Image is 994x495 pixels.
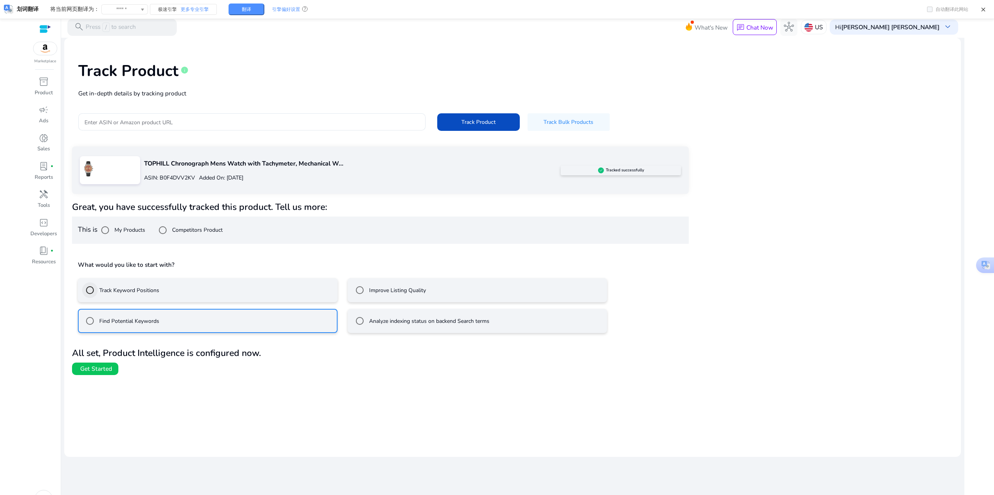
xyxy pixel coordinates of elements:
p: Developers [30,230,57,238]
div: This is [72,217,689,244]
a: lab_profilefiber_manual_recordReports [30,160,58,188]
p: Chat Now [746,23,773,32]
span: Track Bulk Products [544,118,593,126]
img: amazon.svg [33,42,57,55]
h5: What would you like to start with? [78,261,683,269]
a: inventory_2Product [30,75,58,103]
label: Find Potential Keywords [98,317,159,325]
button: Track Bulk Products [528,113,610,131]
span: fiber_manual_record [50,165,54,168]
p: TOPHILL Chronograph Mens Watch with Tachymeter, Mechanical W... [144,159,561,169]
img: 61W+W5jjwiL.jpg [80,160,97,178]
span: info [180,66,189,74]
a: code_blocksDevelopers [30,216,58,244]
label: My Products [113,226,145,234]
img: us.svg [804,23,813,32]
span: fiber_manual_record [50,249,54,253]
span: search [74,22,84,32]
p: Ads [39,117,48,125]
h5: Tracked successfully [606,168,644,173]
a: book_4fiber_manual_recordResources [30,244,58,272]
h4: Great, you have successfully tracked this product. Tell us more: [72,202,689,212]
h1: Track Product [78,62,178,81]
label: Improve Listing Quality [368,286,426,294]
span: donut_small [39,133,49,143]
a: handymanTools [30,188,58,216]
span: keyboard_arrow_down [943,22,953,32]
p: Press to search [86,23,136,32]
label: Competitors Product [171,226,223,234]
p: Resources [32,258,56,266]
p: ASIN: B0F4DVV2KV [144,174,195,182]
a: campaignAds [30,103,58,131]
span: book_4 [39,246,49,256]
b: [PERSON_NAME] [PERSON_NAME] [841,23,939,31]
p: Hi [835,24,939,30]
a: donut_smallSales [30,131,58,159]
b: All set, Product Intelligence is configured now. [72,347,261,359]
p: Marketplace [34,58,56,64]
p: Reports [35,174,53,181]
span: code_blocks [39,218,49,228]
button: Track Product [437,113,519,131]
span: chat [736,23,745,32]
span: What's New [695,21,728,34]
p: US [815,20,823,34]
p: Added On: [DATE] [195,174,243,182]
span: lab_profile [39,161,49,171]
span: handyman [39,189,49,199]
button: hub [780,19,797,36]
p: Tools [38,202,50,210]
span: Track Product [461,118,496,126]
span: Get Started [80,365,112,373]
label: Track Keyword Positions [98,286,159,294]
button: chatChat Now [733,19,777,35]
button: Get Started [72,363,118,375]
label: Analyze indexing status on backend Search terms [368,317,489,325]
p: Product [35,89,53,97]
img: sellerapp_active [598,167,604,173]
span: campaign [39,105,49,115]
span: hub [784,22,794,32]
span: / [102,23,110,32]
p: Get in-depth details by tracking product [78,89,946,98]
span: inventory_2 [39,77,49,87]
p: Sales [37,145,50,153]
